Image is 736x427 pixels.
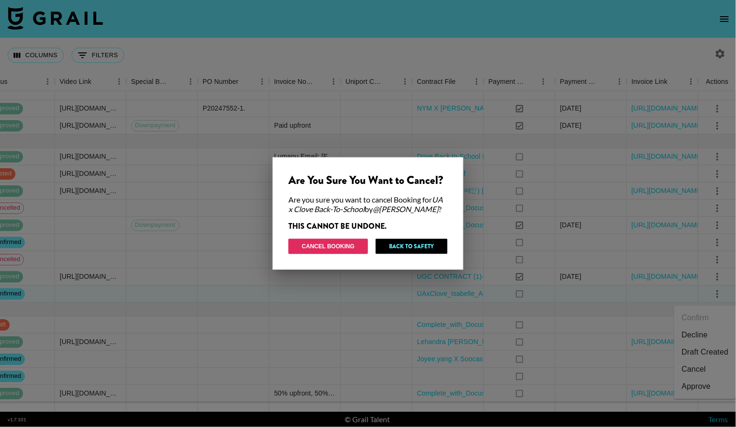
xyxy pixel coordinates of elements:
[288,173,448,187] div: Are You Sure You Want to Cancel?
[288,222,448,231] div: THIS CANNOT BE UNDONE.
[288,195,448,214] div: Are you sure you want to cancel Booking for by ?
[288,239,368,254] button: Cancel Booking
[373,204,439,213] em: @ [PERSON_NAME]
[376,239,448,254] button: Back to Safety
[288,195,443,213] em: UA x Clove Back-To-School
